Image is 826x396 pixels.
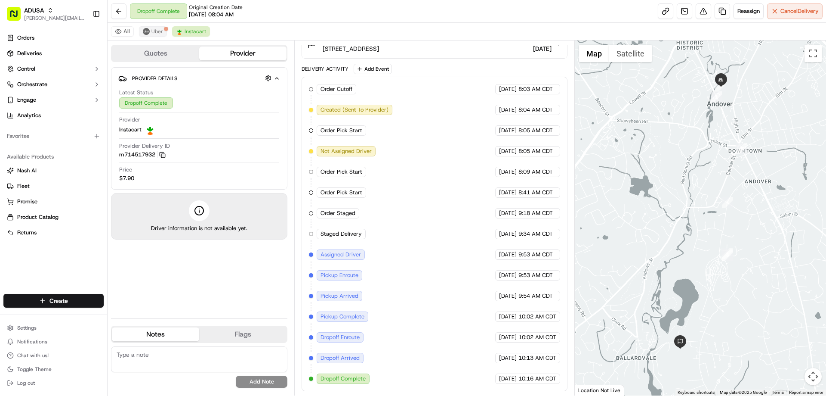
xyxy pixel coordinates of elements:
span: Settings [17,324,37,331]
div: 2 [711,91,722,103]
span: Provider Delivery ID [119,142,170,150]
span: [DATE] [499,271,517,279]
span: Analytics [17,112,41,119]
span: [DATE] [499,168,517,176]
span: Order Cutoff [321,85,352,93]
button: Orchestrate [3,78,104,91]
button: Provider Details [118,71,280,85]
span: Provider Details [132,75,177,82]
span: Order Pick Start [321,189,362,196]
span: 10:02 AM CDT [518,334,556,341]
span: Map data ©2025 Google [720,390,767,395]
button: Promise [3,195,104,209]
span: Dropoff Arrived [321,354,360,362]
span: 8:09 AM CDT [518,168,553,176]
span: [DATE] [499,230,517,238]
span: Pickup Arrived [321,292,358,300]
span: Driver information is not available yet. [151,225,247,232]
span: [DATE] [499,375,517,383]
button: Flags [199,327,287,341]
span: [DATE] [499,127,517,134]
button: See all [133,110,157,121]
button: Fleet [3,179,104,193]
span: [DATE] [499,147,517,155]
div: Start new chat [39,82,141,91]
span: 9:18 AM CDT [518,209,553,217]
button: [PERSON_NAME][EMAIL_ADDRESS][PERSON_NAME][DOMAIN_NAME] [24,15,86,22]
span: 9:34 AM CDT [518,230,553,238]
button: Show street map [579,45,609,62]
span: Pylon [86,214,104,220]
div: 3 [736,143,747,154]
div: Past conversations [9,112,58,119]
span: • [71,157,74,164]
img: Stewart Logan [9,149,22,162]
span: [DATE] [499,354,517,362]
span: [PERSON_NAME] [27,134,70,140]
button: Toggle Theme [3,363,104,375]
a: Report a map error [789,390,823,395]
span: [DATE] [499,106,517,114]
span: Orchestrate [17,81,47,88]
span: Product Catalog [17,213,59,221]
span: [DATE] [499,334,517,341]
span: Order Staged [321,209,355,217]
button: Toggle fullscreen view [804,45,822,62]
span: [PERSON_NAME] [27,157,70,164]
button: Returns [3,226,104,240]
a: Analytics [3,109,104,122]
span: Order Pick Start [321,127,362,134]
span: [DATE] [499,313,517,321]
a: Product Catalog [7,213,100,221]
button: Map camera controls [804,368,822,385]
button: Start new chat [146,85,157,95]
img: 3855928211143_97847f850aaaf9af0eff_72.jpg [18,82,34,98]
span: [DATE] [499,251,517,259]
button: CancelDelivery [767,3,823,19]
span: Log out [17,380,35,387]
span: 10:13 AM CDT [518,354,556,362]
span: • [71,134,74,140]
button: Control [3,62,104,76]
a: Nash AI [7,167,100,175]
span: Instacart [185,28,206,35]
span: Engage [17,96,36,104]
button: Notifications [3,336,104,348]
span: Notifications [17,338,47,345]
span: Knowledge Base [17,193,66,201]
button: Instacart [172,26,210,37]
span: Original Creation Date [189,4,243,11]
span: [DATE] [524,44,552,53]
span: [DATE] [499,85,517,93]
button: ADUSA[PERSON_NAME][EMAIL_ADDRESS][PERSON_NAME][DOMAIN_NAME] [3,3,89,24]
span: Dropoff Enroute [321,334,360,341]
button: All [111,26,134,37]
span: 10:16 AM CDT [518,375,556,383]
span: 8:05 AM CDT [518,147,553,155]
div: Location Not Live [575,385,624,396]
span: 9:53 AM CDT [518,251,553,259]
span: $7.90 [119,175,134,182]
span: [STREET_ADDRESS] [323,44,379,53]
a: Fleet [7,182,100,190]
span: Pickup Enroute [321,271,358,279]
div: Available Products [3,150,104,164]
span: Staged Delivery [321,230,362,238]
button: Uber [139,26,167,37]
span: Instacart [119,126,142,134]
span: [DATE] [499,292,517,300]
span: Control [17,65,35,73]
span: Reassign [737,7,760,15]
div: 6 [722,249,733,261]
button: Engage [3,93,104,107]
div: Delivery Activity [302,65,348,72]
img: Google [577,384,605,396]
div: 4 [722,197,733,208]
a: 📗Knowledge Base [5,189,69,205]
span: Dropoff Complete [321,375,366,383]
span: Not Assigned Driver [321,147,372,155]
span: Chat with us! [17,352,49,359]
span: ADUSA [24,6,44,15]
span: [DATE] 08:04 AM [189,11,234,19]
